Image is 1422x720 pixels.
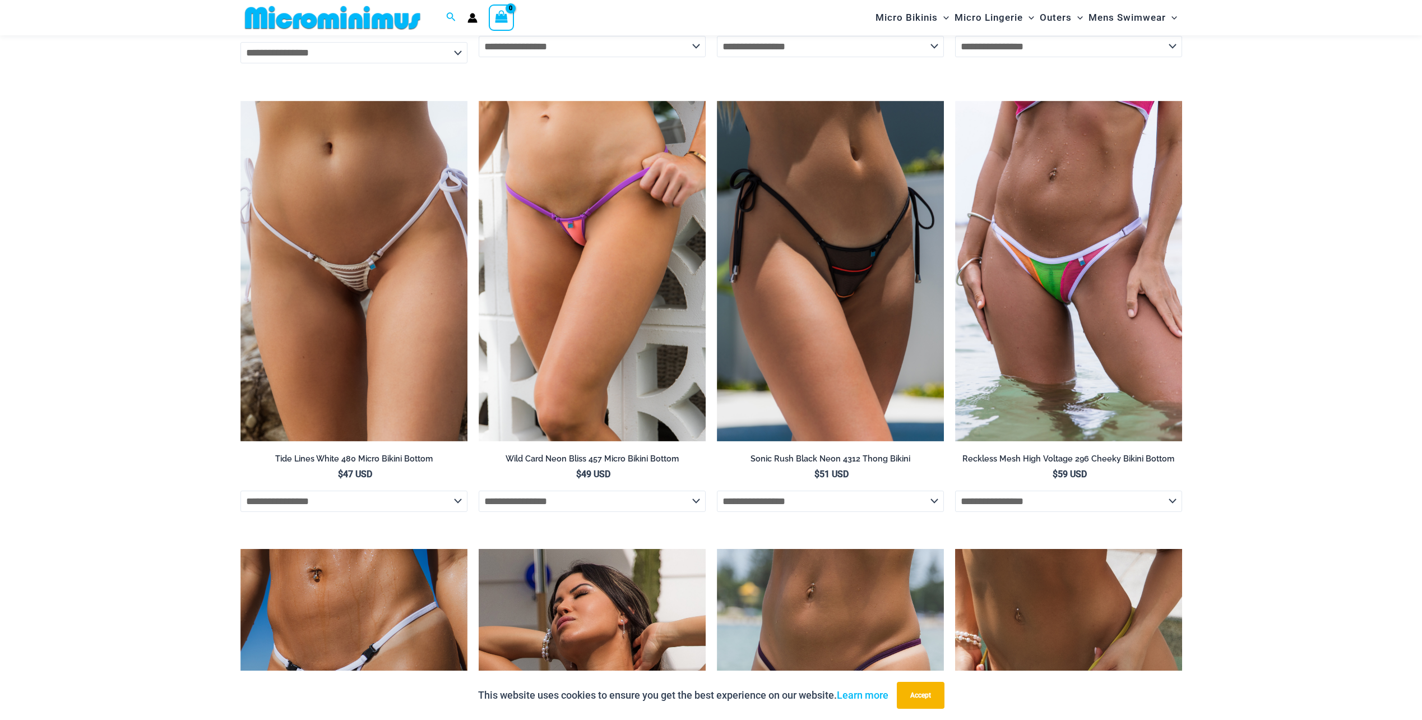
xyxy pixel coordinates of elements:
h2: Sonic Rush Black Neon 4312 Thong Bikini [717,454,944,464]
p: This website uses cookies to ensure you get the best experience on our website. [478,687,888,704]
span: Menu Toggle [1072,3,1083,32]
bdi: 59 USD [1053,469,1087,479]
img: Sonic Rush Black Neon 4312 Thong Bikini 01 [717,101,944,442]
a: Wild Card Neon Bliss 312 Top 457 Micro 04Wild Card Neon Bliss 312 Top 457 Micro 05Wild Card Neon ... [479,101,706,442]
a: Search icon link [446,11,456,25]
span: Mens Swimwear [1088,3,1166,32]
img: Tide Lines White 480 Micro 01 [240,101,467,442]
a: Mens SwimwearMenu ToggleMenu Toggle [1086,3,1180,32]
span: Micro Lingerie [955,3,1023,32]
a: Micro LingerieMenu ToggleMenu Toggle [952,3,1037,32]
a: Learn more [837,689,888,701]
a: Account icon link [467,13,478,23]
span: Menu Toggle [938,3,949,32]
a: Tide Lines White 480 Micro 01Tide Lines White 480 Micro 02Tide Lines White 480 Micro 02 [240,101,467,442]
a: Micro BikinisMenu ToggleMenu Toggle [873,3,952,32]
img: Reckless Mesh High Voltage 296 Cheeky 01 [955,101,1182,442]
h2: Reckless Mesh High Voltage 296 Cheeky Bikini Bottom [955,454,1182,464]
nav: Site Navigation [871,2,1182,34]
button: Accept [897,682,944,709]
a: Reckless Mesh High Voltage 296 Cheeky Bikini Bottom [955,454,1182,468]
span: $ [338,469,343,479]
h2: Tide Lines White 480 Micro Bikini Bottom [240,454,467,464]
span: $ [576,469,581,479]
bdi: 51 USD [814,469,849,479]
a: Sonic Rush Black Neon 4312 Thong Bikini 01Sonic Rush Black Neon 4312 Thong Bikini 02Sonic Rush Bl... [717,101,944,442]
span: Menu Toggle [1166,3,1177,32]
a: Sonic Rush Black Neon 4312 Thong Bikini [717,454,944,468]
h2: Wild Card Neon Bliss 457 Micro Bikini Bottom [479,454,706,464]
a: View Shopping Cart, empty [489,4,515,30]
bdi: 49 USD [576,469,610,479]
a: Tide Lines White 480 Micro Bikini Bottom [240,454,467,468]
bdi: 47 USD [338,469,372,479]
a: OutersMenu ToggleMenu Toggle [1037,3,1086,32]
a: Reckless Mesh High Voltage 296 Cheeky 01Reckless Mesh High Voltage 3480 Crop Top 296 Cheeky 04Rec... [955,101,1182,442]
span: Micro Bikinis [876,3,938,32]
span: Menu Toggle [1023,3,1034,32]
img: MM SHOP LOGO FLAT [240,5,425,30]
a: Wild Card Neon Bliss 457 Micro Bikini Bottom [479,454,706,468]
span: Outers [1040,3,1072,32]
span: $ [1053,469,1058,479]
span: $ [814,469,819,479]
img: Wild Card Neon Bliss 312 Top 457 Micro 04 [479,101,706,442]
